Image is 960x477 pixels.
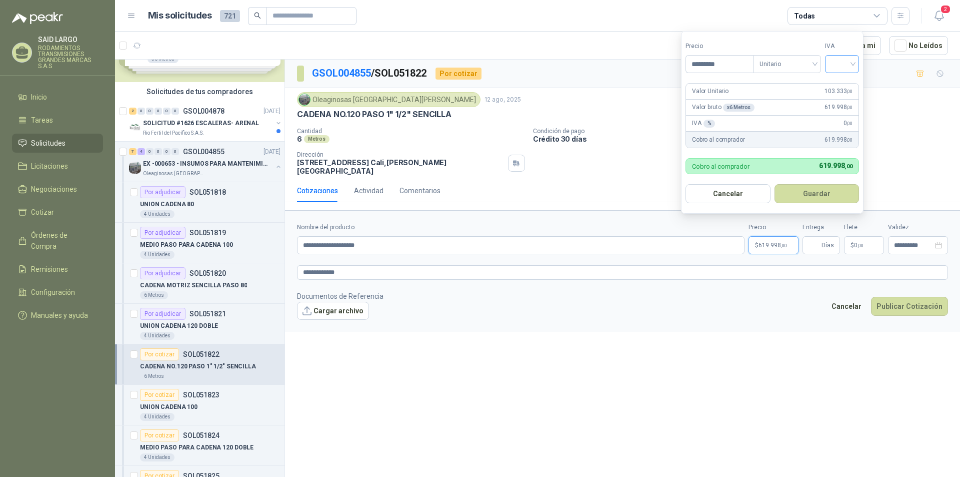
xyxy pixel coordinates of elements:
[889,36,948,55] button: No Leídos
[115,385,284,425] a: Por cotizarSOL051823UNION CADENA 1004 Unidades
[857,243,863,248] span: ,00
[826,297,867,316] button: Cancelar
[824,87,852,96] span: 103.333
[12,88,103,107] a: Inicio
[140,186,185,198] div: Por adjudicar
[871,297,948,316] button: Publicar Cotización
[12,111,103,130] a: Tareas
[312,66,427,81] p: / SOL051822
[140,240,233,250] p: MEDIO PASO PARA CADENA 100
[31,161,68,172] span: Licitaciones
[692,163,749,170] p: Cobro al comprador
[846,105,852,110] span: ,00
[759,57,815,72] span: Unitario
[115,82,284,101] div: Solicitudes de tus compradores
[140,362,256,371] p: CADENA NO.120 PASO 1" 1/2" SENCILLA
[533,128,956,135] p: Condición de pago
[435,68,481,80] div: Por cotizar
[297,291,383,302] p: Documentos de Referencia
[692,119,715,128] p: IVA
[31,207,54,218] span: Cotizar
[692,103,754,112] p: Valor bruto
[263,107,280,116] p: [DATE]
[703,120,715,128] div: %
[148,9,212,23] h1: Mis solicitudes
[137,148,145,155] div: 4
[189,189,226,196] p: SOL051818
[846,121,852,126] span: ,00
[154,148,162,155] div: 0
[163,108,170,115] div: 0
[137,108,145,115] div: 0
[758,242,787,248] span: 619.998
[304,135,329,143] div: Metros
[171,148,179,155] div: 0
[31,184,77,195] span: Negociaciones
[115,425,284,466] a: Por cotizarSOL051824MEDIO PASO PARA CADENA 120 DOBLE4 Unidades
[12,203,103,222] a: Cotizar
[723,104,754,112] div: x 6 Metros
[297,135,302,143] p: 6
[146,108,153,115] div: 0
[163,148,170,155] div: 0
[140,308,185,320] div: Por adjudicar
[183,391,219,398] p: SOL051823
[220,10,240,22] span: 721
[297,223,744,232] label: Nombre del producto
[802,223,840,232] label: Entrega
[31,115,53,126] span: Tareas
[846,137,852,143] span: ,00
[140,348,179,360] div: Por cotizar
[115,182,284,223] a: Por adjudicarSOL051818UNION CADENA 804 Unidades
[692,135,744,145] p: Cobro al comprador
[171,108,179,115] div: 0
[850,242,854,248] span: $
[12,157,103,176] a: Licitaciones
[183,432,219,439] p: SOL051824
[140,389,179,401] div: Por cotizar
[140,321,218,331] p: UNION CADENA 120 DOBLE
[140,402,197,412] p: UNION CADENA 100
[31,138,65,149] span: Solicitudes
[140,429,179,441] div: Por cotizar
[254,12,261,19] span: search
[824,135,852,145] span: 619.998
[399,185,440,196] div: Comentarios
[846,89,852,94] span: ,00
[297,185,338,196] div: Cotizaciones
[140,200,194,209] p: UNION CADENA 80
[154,108,162,115] div: 0
[140,210,174,218] div: 4 Unidades
[140,413,174,421] div: 4 Unidades
[140,453,174,461] div: 4 Unidades
[685,184,770,203] button: Cancelar
[143,119,259,128] p: SOLICITUD #1626 ESCALERAS- ARENAL
[129,162,141,174] img: Company Logo
[297,92,480,107] div: Oleaginosas [GEOGRAPHIC_DATA][PERSON_NAME]
[774,184,859,203] button: Guardar
[183,108,224,115] p: GSOL004878
[129,148,136,155] div: 7
[844,163,852,170] span: ,00
[748,236,798,254] p: $619.998,00
[312,67,371,79] a: GSOL004855
[533,135,956,143] p: Crédito 30 días
[297,151,504,158] p: Dirección
[31,230,93,252] span: Órdenes de Compra
[263,147,280,157] p: [DATE]
[31,92,47,103] span: Inicio
[354,185,383,196] div: Actividad
[189,270,226,277] p: SOL051820
[12,134,103,153] a: Solicitudes
[297,158,504,175] p: [STREET_ADDRESS] Cali , [PERSON_NAME][GEOGRAPHIC_DATA]
[146,148,153,155] div: 0
[748,223,798,232] label: Precio
[12,260,103,279] a: Remisiones
[12,306,103,325] a: Manuales y ayuda
[824,103,852,112] span: 619.998
[31,264,68,275] span: Remisiones
[297,302,369,320] button: Cargar archivo
[685,42,753,51] label: Precio
[115,263,284,304] a: Por adjudicarSOL051820CADENA MOTRIZ SENCILLA PASO 806 Metros
[140,372,168,380] div: 6 Metros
